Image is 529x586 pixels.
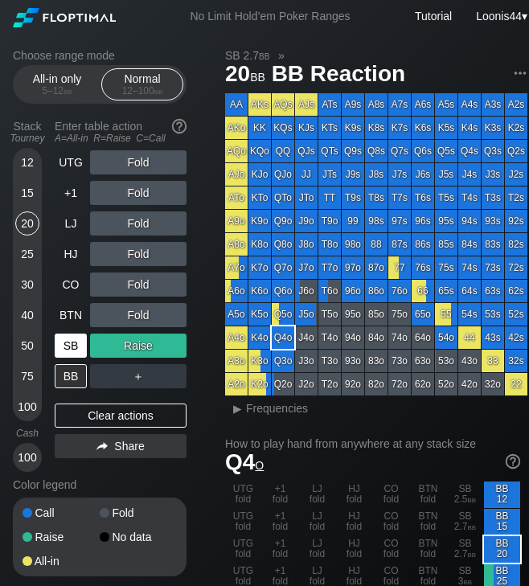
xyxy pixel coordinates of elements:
div: 75o [388,303,411,326]
div: 33 [482,350,504,372]
div: J2o [295,373,318,395]
div: Fold [90,150,187,174]
div: 74s [458,256,481,279]
div: 88 [365,233,388,256]
div: Fold [90,181,187,205]
div: +1 [55,181,87,205]
div: 62s [505,280,527,302]
div: CO [55,273,87,297]
div: BTN fold [410,509,446,535]
div: LJ [55,211,87,236]
div: 65s [435,280,457,302]
div: AA [225,93,248,116]
div: BB 12 [484,482,520,508]
div: Raise [23,531,100,543]
div: T9o [318,210,341,232]
div: 74o [388,326,411,349]
div: No Limit Hold’em Poker Ranges [166,10,374,27]
div: UTG fold [225,509,261,535]
div: 86o [365,280,388,302]
div: J8s [365,163,388,186]
div: J6o [295,280,318,302]
div: K3s [482,117,504,139]
div: Fold [90,273,187,297]
div: K9o [248,210,271,232]
div: LJ fold [299,482,335,508]
div: A9s [342,93,364,116]
span: bb [259,49,269,62]
img: Floptimal logo [13,8,116,27]
div: +1 fold [262,482,298,508]
div: CO fold [373,509,409,535]
div: SB 2.5 [447,482,483,508]
div: T5o [318,303,341,326]
span: Loonis44 [476,10,522,23]
div: 93s [482,210,504,232]
div: CO fold [373,536,409,563]
div: 54s [458,303,481,326]
span: Q4 [225,449,264,474]
div: All-in only [20,69,94,100]
div: 5 – 12 [23,85,91,96]
div: A6s [412,93,434,116]
div: QQ [272,140,294,162]
div: Q8o [272,233,294,256]
div: Q8s [365,140,388,162]
div: A5s [435,93,457,116]
div: 85s [435,233,457,256]
div: A=All-in R=Raise C=Call [55,133,187,144]
div: TT [318,186,341,209]
div: SB 2.7 [447,536,483,563]
div: A4s [458,93,481,116]
div: T3o [318,350,341,372]
div: ＋ [90,364,187,388]
div: 52o [435,373,457,395]
div: J3o [295,350,318,372]
h2: Choose range mode [13,49,187,62]
div: AKs [248,93,271,116]
div: +1 fold [262,509,298,535]
div: J9s [342,163,364,186]
div: 92o [342,373,364,395]
div: JJ [295,163,318,186]
div: Q3o [272,350,294,372]
div: T8s [365,186,388,209]
div: BB 20 [484,536,520,563]
div: Q9s [342,140,364,162]
div: 100 [15,445,39,469]
div: UTG fold [225,536,261,563]
div: UTG [55,150,87,174]
div: 87s [388,233,411,256]
div: 99 [342,210,364,232]
div: AQs [272,93,294,116]
div: 100 [15,395,39,419]
div: T2s [505,186,527,209]
div: 64s [458,280,481,302]
div: 43s [482,326,504,349]
div: 15 [15,181,39,205]
div: 94s [458,210,481,232]
div: 20 [15,211,39,236]
div: BB [55,364,87,388]
span: SB 2.7 [223,48,272,63]
div: Q2s [505,140,527,162]
div: 32s [505,350,527,372]
div: 52s [505,303,527,326]
div: 95s [435,210,457,232]
div: Color legend [13,472,187,498]
div: Q2o [272,373,294,395]
div: 76s [412,256,434,279]
div: T4o [318,326,341,349]
div: UTG fold [225,482,261,508]
div: K6s [412,117,434,139]
div: AKo [225,117,248,139]
div: 73s [482,256,504,279]
img: help.32db89a4.svg [170,117,188,135]
div: 40 [15,303,39,327]
div: BB 15 [484,509,520,535]
div: 93o [342,350,364,372]
div: HJ fold [336,509,372,535]
div: A4o [225,326,248,349]
div: Raise [90,334,187,358]
div: T6o [318,280,341,302]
